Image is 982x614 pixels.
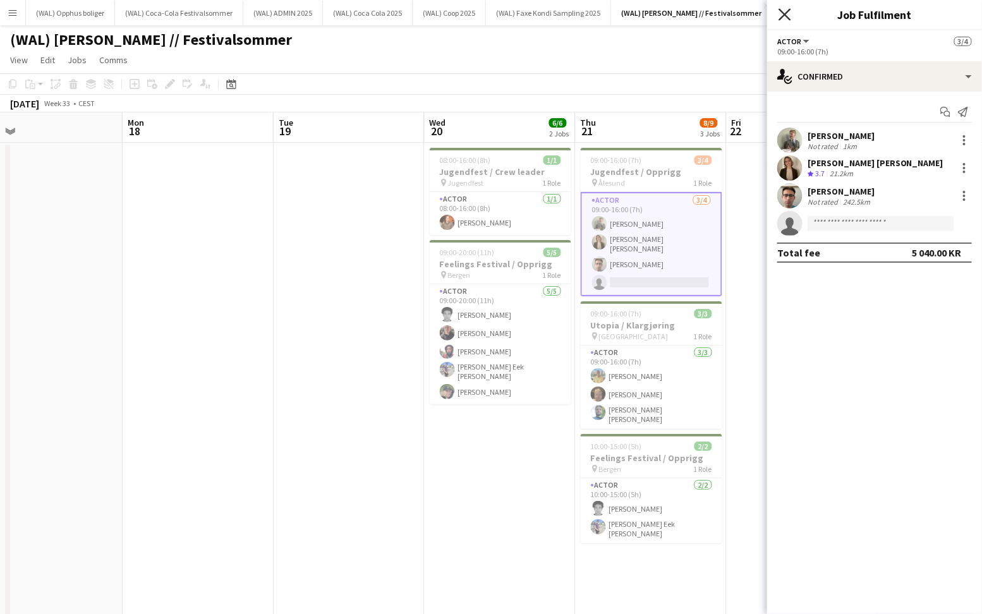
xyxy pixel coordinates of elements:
[10,97,39,110] div: [DATE]
[243,1,323,25] button: (WAL) ADMIN 2025
[10,30,292,49] h1: (WAL) [PERSON_NAME] // Festivalsommer
[840,197,873,207] div: 242.5km
[694,309,712,318] span: 3/3
[581,117,597,128] span: Thu
[10,54,28,66] span: View
[732,117,742,128] span: Fri
[777,246,820,259] div: Total fee
[581,148,722,296] app-job-card: 09:00-16:00 (7h)3/4Jugendfest / Opprigg Ålesund1 RoleActor3/409:00-16:00 (7h)[PERSON_NAME][PERSON...
[954,37,972,46] span: 3/4
[579,124,597,138] span: 21
[430,148,571,235] app-job-card: 08:00-16:00 (8h)1/1Jugendfest / Crew leader Jugendfest1 RoleActor1/108:00-16:00 (8h)[PERSON_NAME]
[486,1,611,25] button: (WAL) Faxe Kondi Sampling 2025
[115,1,243,25] button: (WAL) Coca-Cola Festivalsommer
[430,284,571,404] app-card-role: Actor5/509:00-20:00 (11h)[PERSON_NAME][PERSON_NAME][PERSON_NAME][PERSON_NAME] Eek [PERSON_NAME][P...
[581,346,722,429] app-card-role: Actor3/309:00-16:00 (7h)[PERSON_NAME][PERSON_NAME][PERSON_NAME] [PERSON_NAME]
[413,1,486,25] button: (WAL) Coop 2025
[430,240,571,404] app-job-card: 09:00-20:00 (11h)5/5Feelings Festival / Opprigg Bergen1 RoleActor5/509:00-20:00 (11h)[PERSON_NAME...
[694,464,712,474] span: 1 Role
[543,248,561,257] span: 5/5
[808,186,875,197] div: [PERSON_NAME]
[581,478,722,543] app-card-role: Actor2/210:00-15:00 (5h)[PERSON_NAME][PERSON_NAME] Eek [PERSON_NAME]
[40,54,55,66] span: Edit
[840,141,859,151] div: 1km
[440,155,491,165] span: 08:00-16:00 (8h)
[35,52,60,68] a: Edit
[550,129,569,138] div: 2 Jobs
[701,129,720,138] div: 3 Jobs
[543,270,561,280] span: 1 Role
[323,1,413,25] button: (WAL) Coca Cola 2025
[767,6,982,23] h3: Job Fulfilment
[549,118,567,128] span: 6/6
[767,61,982,92] div: Confirmed
[128,117,144,128] span: Mon
[599,464,622,474] span: Bergen
[700,118,718,128] span: 8/9
[543,155,561,165] span: 1/1
[277,124,293,138] span: 19
[543,178,561,188] span: 1 Role
[430,192,571,235] app-card-role: Actor1/108:00-16:00 (8h)[PERSON_NAME]
[694,155,712,165] span: 3/4
[581,434,722,543] app-job-card: 10:00-15:00 (5h)2/2Feelings Festival / Opprigg Bergen1 RoleActor2/210:00-15:00 (5h)[PERSON_NAME][...
[78,99,95,108] div: CEST
[591,442,642,451] span: 10:00-15:00 (5h)
[730,124,742,138] span: 22
[440,248,495,257] span: 09:00-20:00 (11h)
[777,37,801,46] span: Actor
[448,270,471,280] span: Bergen
[126,124,144,138] span: 18
[694,178,712,188] span: 1 Role
[42,99,73,108] span: Week 33
[5,52,33,68] a: View
[430,166,571,178] h3: Jugendfest / Crew leader
[808,197,840,207] div: Not rated
[430,117,446,128] span: Wed
[428,124,446,138] span: 20
[599,332,669,341] span: [GEOGRAPHIC_DATA]
[808,157,943,169] div: [PERSON_NAME] [PERSON_NAME]
[827,169,856,179] div: 21.2km
[694,332,712,341] span: 1 Role
[581,301,722,429] app-job-card: 09:00-16:00 (7h)3/3Utopia / Klargjøring [GEOGRAPHIC_DATA]1 RoleActor3/309:00-16:00 (7h)[PERSON_NA...
[599,178,626,188] span: Ålesund
[448,178,484,188] span: Jugendfest
[591,155,642,165] span: 09:00-16:00 (7h)
[68,54,87,66] span: Jobs
[430,258,571,270] h3: Feelings Festival / Opprigg
[581,452,722,464] h3: Feelings Festival / Opprigg
[581,192,722,296] app-card-role: Actor3/409:00-16:00 (7h)[PERSON_NAME][PERSON_NAME] [PERSON_NAME][PERSON_NAME]
[63,52,92,68] a: Jobs
[99,54,128,66] span: Comms
[581,320,722,331] h3: Utopia / Klargjøring
[694,442,712,451] span: 2/2
[591,309,642,318] span: 09:00-16:00 (7h)
[808,130,875,141] div: [PERSON_NAME]
[912,246,962,259] div: 5 040.00 KR
[815,169,825,178] span: 3.7
[611,1,772,25] button: (WAL) [PERSON_NAME] // Festivalsommer
[777,47,972,56] div: 09:00-16:00 (7h)
[777,37,811,46] button: Actor
[279,117,293,128] span: Tue
[808,141,840,151] div: Not rated
[581,166,722,178] h3: Jugendfest / Opprigg
[26,1,115,25] button: (WAL) Opphus boliger
[94,52,133,68] a: Comms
